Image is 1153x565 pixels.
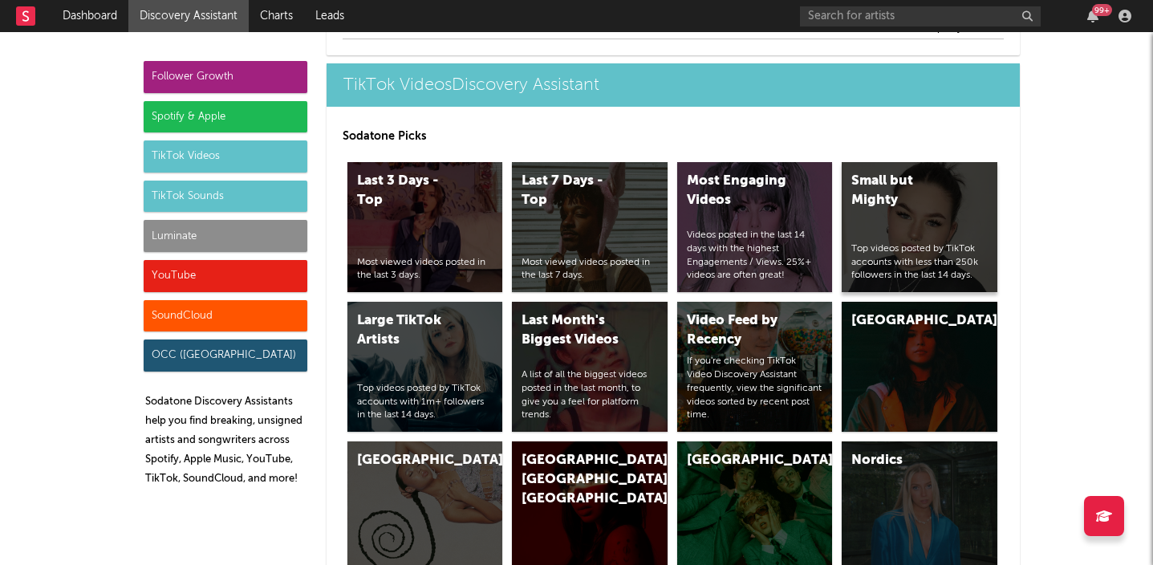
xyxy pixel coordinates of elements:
div: Follower Growth [144,61,307,93]
div: Most viewed videos posted in the last 3 days. [357,256,493,283]
a: Small but MightyTop videos posted by TikTok accounts with less than 250k followers in the last 14... [842,162,997,292]
a: Most Engaging VideosVideos posted in the last 14 days with the highest Engagements / Views. 25%+ ... [677,162,833,292]
a: Video Feed by RecencyIf you're checking TikTok Video Discovery Assistant frequently, view the sig... [677,302,833,432]
p: Sodatone Discovery Assistants help you find breaking, unsigned artists and songwriters across Spo... [145,392,307,489]
div: 99 + [1092,4,1112,16]
div: Spotify & Apple [144,101,307,133]
div: Most viewed videos posted in the last 7 days. [522,256,658,283]
div: Small but Mighty [851,172,960,210]
div: YouTube [144,260,307,292]
div: [GEOGRAPHIC_DATA] [687,451,796,470]
div: Last 3 Days - Top [357,172,466,210]
p: Sodatone Picks [343,127,1004,146]
div: Last 7 Days - Top [522,172,631,210]
input: Search for artists [800,6,1041,26]
a: Large TikTok ArtistsTop videos posted by TikTok accounts with 1m+ followers in the last 14 days. [347,302,503,432]
a: TikTok VideosDiscovery Assistant [327,63,1020,107]
div: SoundCloud [144,300,307,332]
div: Large TikTok Artists [357,311,466,350]
a: [GEOGRAPHIC_DATA] [842,302,997,432]
div: [GEOGRAPHIC_DATA] [357,451,466,470]
div: Top videos posted by TikTok accounts with 1m+ followers in the last 14 days. [357,382,493,422]
div: TikTok Videos [144,140,307,173]
div: [GEOGRAPHIC_DATA] [851,311,960,331]
div: Nordics [851,451,960,470]
div: [GEOGRAPHIC_DATA], [GEOGRAPHIC_DATA], [GEOGRAPHIC_DATA] [522,451,631,509]
div: Last Month's Biggest Videos [522,311,631,350]
div: Luminate [144,220,307,252]
div: Videos posted in the last 14 days with the highest Engagements / Views. 25%+ videos are often great! [687,229,823,282]
div: Video Feed by Recency [687,311,796,350]
div: OCC ([GEOGRAPHIC_DATA]) [144,339,307,372]
div: TikTok Sounds [144,181,307,213]
button: 99+ [1087,10,1098,22]
div: Most Engaging Videos [687,172,796,210]
a: Last 7 Days - TopMost viewed videos posted in the last 7 days. [512,162,668,292]
div: If you're checking TikTok Video Discovery Assistant frequently, view the significant videos sorte... [687,355,823,422]
a: Last 3 Days - TopMost viewed videos posted in the last 3 days. [347,162,503,292]
a: Last Month's Biggest VideosA list of all the biggest videos posted in the last month, to give you... [512,302,668,432]
div: Top videos posted by TikTok accounts with less than 250k followers in the last 14 days. [851,242,988,282]
div: A list of all the biggest videos posted in the last month, to give you a feel for platform trends. [522,368,658,422]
